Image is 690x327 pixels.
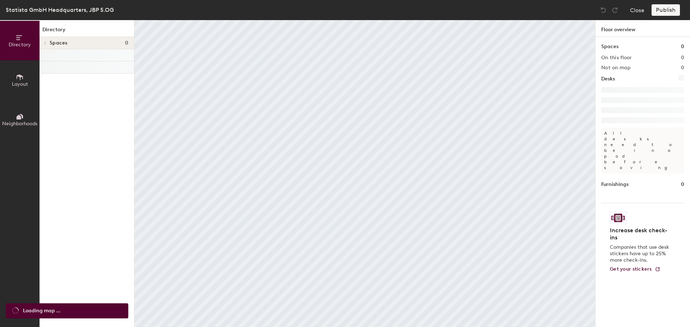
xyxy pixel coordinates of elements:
[600,6,607,14] img: Undo
[134,20,595,327] canvas: Map
[610,244,671,263] p: Companies that use desk stickers have up to 25% more check-ins.
[610,266,661,272] a: Get your stickers
[12,81,28,87] span: Layout
[2,121,37,127] span: Neighborhoods
[630,4,644,16] button: Close
[681,43,684,51] h1: 0
[40,26,134,37] h1: Directory
[681,65,684,71] h2: 0
[601,65,630,71] h2: Not on map
[6,5,114,14] div: Statista GmbH Headquarters, JBP 5.OG
[125,40,128,46] span: 0
[601,75,615,83] h1: Desks
[50,40,68,46] span: Spaces
[601,43,618,51] h1: Spaces
[681,181,684,188] h1: 0
[610,266,652,272] span: Get your stickers
[601,181,629,188] h1: Furnishings
[9,42,31,48] span: Directory
[610,212,626,224] img: Sticker logo
[610,227,671,241] h4: Increase desk check-ins
[601,127,684,173] p: All desks need to be in a pod before saving
[23,307,60,315] span: Loading map ...
[611,6,618,14] img: Redo
[595,20,690,37] h1: Floor overview
[681,55,684,61] h2: 0
[601,55,632,61] h2: On this floor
